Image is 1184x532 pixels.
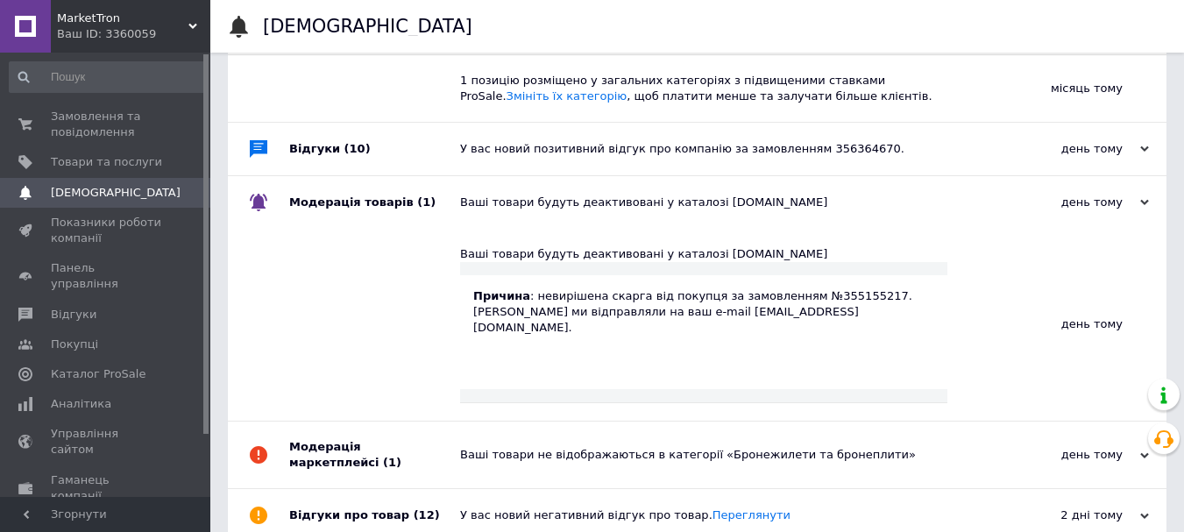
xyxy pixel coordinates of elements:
div: місяць тому [947,55,1166,122]
span: Каталог ProSale [51,366,145,382]
div: Ваші товари будуть деактивовані у каталозі [DOMAIN_NAME] [460,195,974,210]
div: день тому [974,141,1149,157]
h1: [DEMOGRAPHIC_DATA] [263,16,472,37]
div: Відгуки [289,123,460,175]
div: Ваші товари не відображаються в категорії «Бронежилети та бронеплити» [460,447,974,463]
span: Аналітика [51,396,111,412]
span: Покупці [51,337,98,352]
div: 2 дні тому [974,507,1149,523]
a: Змініть їх категорію [507,89,627,103]
span: Панель управління [51,260,162,292]
div: У вас новий позитивний відгук про компанію за замовленням 356364670. [460,141,974,157]
span: Показники роботи компанії [51,215,162,246]
span: Гаманець компанії [51,472,162,504]
span: Відгуки [51,307,96,323]
div: Ваш ID: 3360059 [57,26,210,42]
div: Ваші товари будуть деактивовані у каталозі [DOMAIN_NAME] [460,246,947,262]
div: Модерація товарів [289,176,460,229]
span: (1) [417,195,436,209]
p: : невирішена скарга від покупця за замовленням №355155217. [473,288,934,304]
strong: Причина [473,289,530,302]
input: Пошук [9,61,207,93]
p: [PERSON_NAME] ми відправляли на ваш e-mail [EMAIL_ADDRESS][DOMAIN_NAME]. [473,304,934,336]
a: Переглянути [713,508,791,521]
div: У вас новий негативний відгук про товар. [460,507,974,523]
span: MarketTron [57,11,188,26]
span: Товари та послуги [51,154,162,170]
span: Замовлення та повідомлення [51,109,162,140]
div: 1 позицію розміщено у загальних категоріях з підвищеними ставками ProSale. , щоб платити менше та... [460,73,947,104]
span: (1) [383,456,401,469]
div: день тому [974,447,1149,463]
span: [DEMOGRAPHIC_DATA] [51,185,181,201]
span: (10) [344,142,371,155]
span: (12) [414,508,440,521]
span: Управління сайтом [51,426,162,458]
div: Модерація маркетплейсі [289,422,460,488]
div: день тому [974,195,1149,210]
div: день тому [947,229,1166,421]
